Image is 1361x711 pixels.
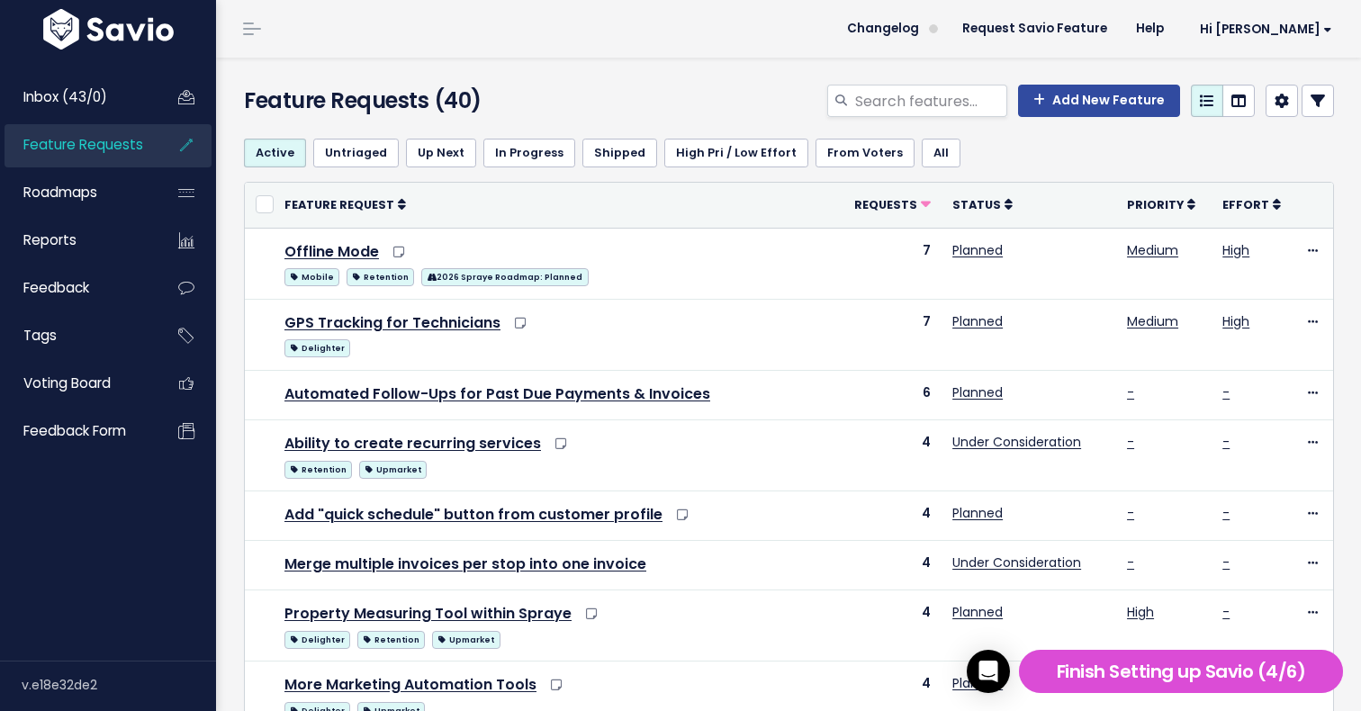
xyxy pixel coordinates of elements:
[1222,553,1230,571] a: -
[284,603,572,624] a: Property Measuring Tool within Spraye
[284,461,352,479] span: Retention
[244,139,306,167] a: Active
[421,265,588,287] a: 2026 Spraye Roadmap: Planned
[853,85,1007,117] input: Search features...
[842,228,942,299] td: 7
[284,553,646,574] a: Merge multiple invoices per stop into one invoice
[952,241,1003,259] a: Planned
[952,433,1081,451] a: Under Consideration
[357,627,425,650] a: Retention
[1222,603,1230,621] a: -
[842,540,942,589] td: 4
[432,631,500,649] span: Upmarket
[1200,22,1332,36] span: Hi [PERSON_NAME]
[406,139,476,167] a: Up Next
[284,336,350,358] a: Delighter
[1127,553,1134,571] a: -
[347,268,414,286] span: Retention
[1127,603,1154,621] a: High
[582,139,657,167] a: Shipped
[5,410,149,452] a: Feedback form
[1127,504,1134,522] a: -
[22,661,216,708] div: v.e18e32de2
[23,278,89,297] span: Feedback
[23,326,57,345] span: Tags
[359,461,427,479] span: Upmarket
[847,22,919,35] span: Changelog
[421,268,588,286] span: 2026 Spraye Roadmap: Planned
[1027,658,1335,685] h5: Finish Setting up Savio (4/6)
[284,433,541,454] a: Ability to create recurring services
[1222,195,1281,213] a: Effort
[842,370,942,419] td: 6
[244,139,1334,167] ul: Filter feature requests
[5,363,149,404] a: Voting Board
[23,135,143,154] span: Feature Requests
[359,457,427,480] a: Upmarket
[952,383,1003,401] a: Planned
[23,373,111,392] span: Voting Board
[948,15,1122,42] a: Request Savio Feature
[5,315,149,356] a: Tags
[1127,433,1134,451] a: -
[842,490,942,540] td: 4
[1018,85,1180,117] a: Add New Feature
[284,339,350,357] span: Delighter
[1222,241,1249,259] a: High
[5,76,149,118] a: Inbox (43/0)
[284,504,662,525] a: Add "quick schedule" button from customer profile
[23,87,107,106] span: Inbox (43/0)
[1222,312,1249,330] a: High
[284,241,379,262] a: Offline Mode
[1127,195,1195,213] a: Priority
[244,85,590,117] h4: Feature Requests (40)
[284,268,339,286] span: Mobile
[5,220,149,261] a: Reports
[347,265,414,287] a: Retention
[842,299,942,370] td: 7
[284,312,500,333] a: GPS Tracking for Technicians
[5,172,149,213] a: Roadmaps
[952,674,1003,692] a: Planned
[284,631,350,649] span: Delighter
[952,312,1003,330] a: Planned
[284,383,710,404] a: Automated Follow-Ups for Past Due Payments & Invoices
[922,139,960,167] a: All
[357,631,425,649] span: Retention
[952,504,1003,522] a: Planned
[313,139,399,167] a: Untriaged
[854,197,917,212] span: Requests
[967,650,1010,693] div: Open Intercom Messenger
[284,457,352,480] a: Retention
[284,627,350,650] a: Delighter
[1222,433,1230,451] a: -
[284,265,339,287] a: Mobile
[1222,197,1269,212] span: Effort
[23,421,126,440] span: Feedback form
[952,603,1003,621] a: Planned
[284,197,394,212] span: Feature Request
[1222,504,1230,522] a: -
[39,9,178,49] img: logo-white.9d6f32f41409.svg
[1122,15,1178,42] a: Help
[1222,383,1230,401] a: -
[284,674,536,695] a: More Marketing Automation Tools
[664,139,808,167] a: High Pri / Low Effort
[1127,241,1178,259] a: Medium
[952,553,1081,571] a: Under Consideration
[816,139,915,167] a: From Voters
[952,197,1001,212] span: Status
[854,195,931,213] a: Requests
[842,590,942,661] td: 4
[952,195,1013,213] a: Status
[23,230,77,249] span: Reports
[1127,197,1184,212] span: Priority
[5,267,149,309] a: Feedback
[23,183,97,202] span: Roadmaps
[483,139,575,167] a: In Progress
[1178,15,1347,43] a: Hi [PERSON_NAME]
[432,627,500,650] a: Upmarket
[1127,383,1134,401] a: -
[284,195,406,213] a: Feature Request
[1127,312,1178,330] a: Medium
